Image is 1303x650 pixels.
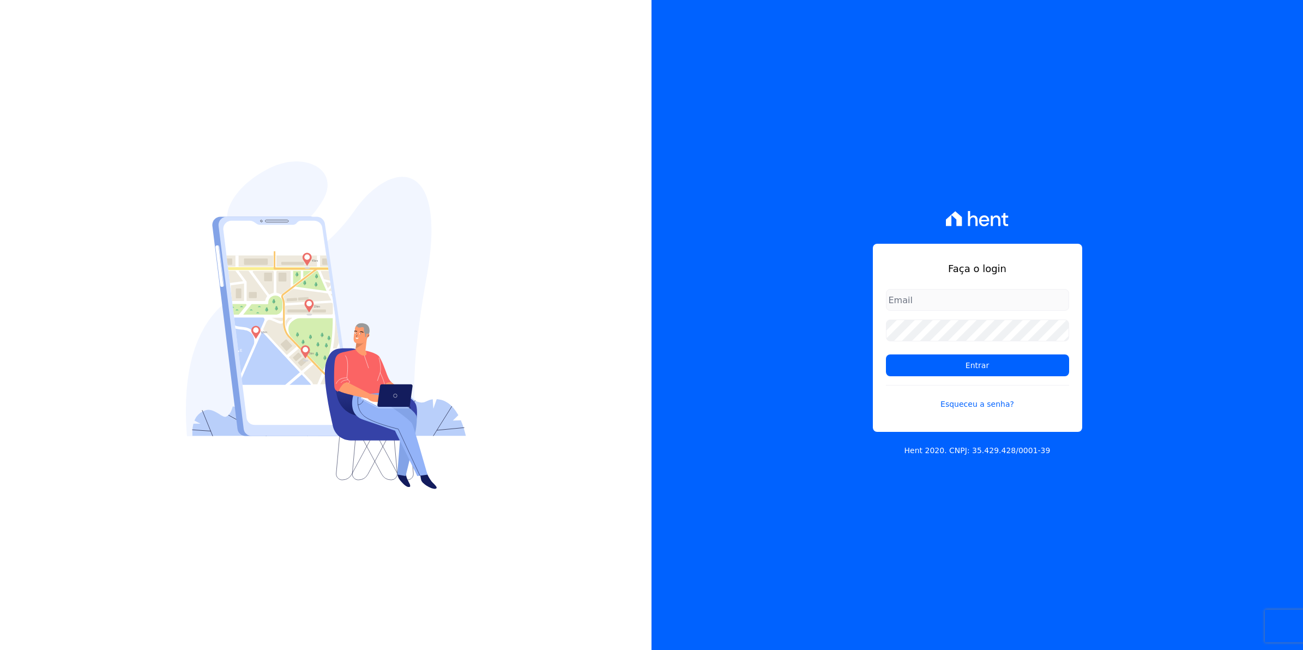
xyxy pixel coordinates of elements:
input: Email [886,289,1069,311]
a: Esqueceu a senha? [886,385,1069,410]
p: Hent 2020. CNPJ: 35.429.428/0001-39 [904,445,1051,456]
img: Login [186,161,466,489]
input: Entrar [886,354,1069,376]
h1: Faça o login [886,261,1069,276]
